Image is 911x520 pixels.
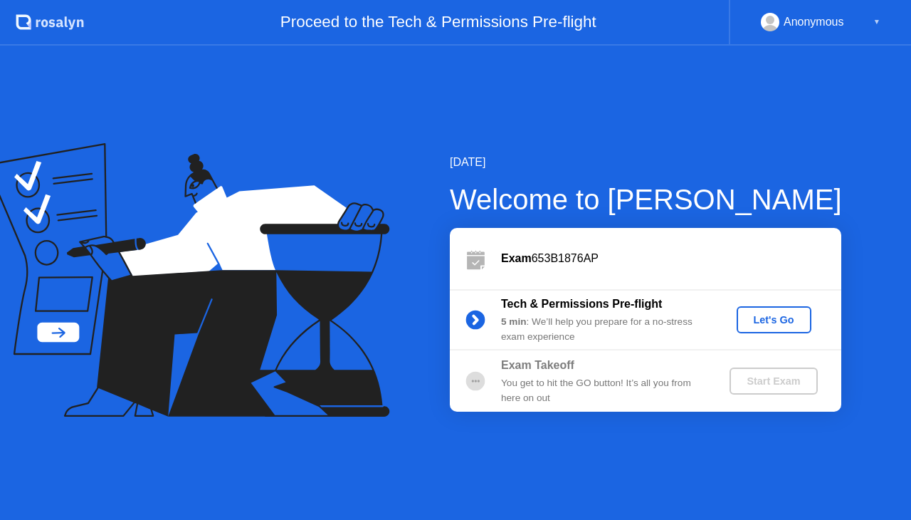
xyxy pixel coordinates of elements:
[501,376,706,405] div: You get to hit the GO button! It’s all you from here on out
[873,13,880,31] div: ▼
[737,306,811,333] button: Let's Go
[450,178,842,221] div: Welcome to [PERSON_NAME]
[501,252,532,264] b: Exam
[501,298,662,310] b: Tech & Permissions Pre-flight
[730,368,817,395] button: Start Exam
[450,154,842,171] div: [DATE]
[784,13,844,31] div: Anonymous
[501,359,574,371] b: Exam Takeoff
[735,375,811,387] div: Start Exam
[501,315,706,344] div: : We’ll help you prepare for a no-stress exam experience
[501,250,841,267] div: 653B1876AP
[742,314,806,326] div: Let's Go
[501,316,527,327] b: 5 min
